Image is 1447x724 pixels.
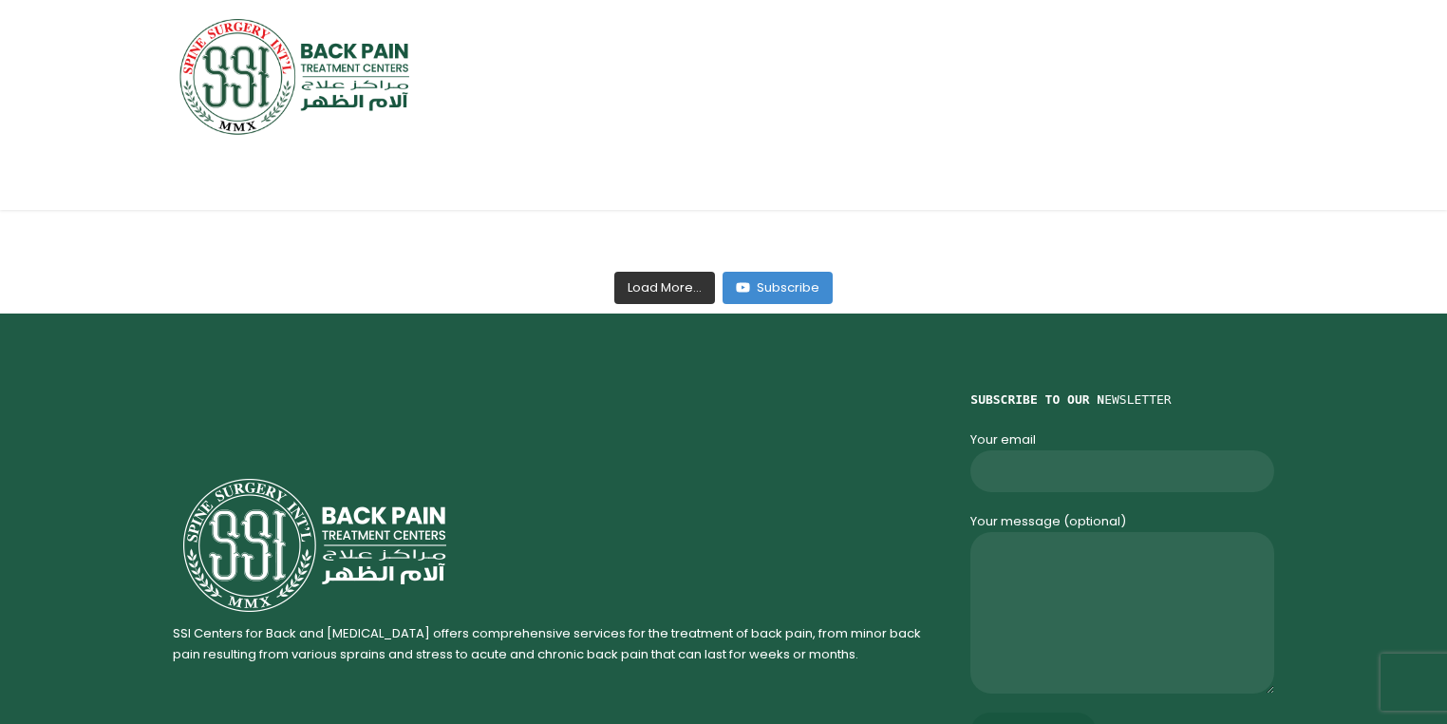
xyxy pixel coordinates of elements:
[970,512,1274,694] label: Your message (optional)
[970,450,1274,492] input: Your email
[970,430,1274,492] label: Your email
[723,272,833,304] a: Subscribe
[173,17,421,136] img: SSI
[614,272,715,304] a: Load More...
[970,532,1274,694] textarea: Your message (optional)
[173,623,946,665] p: SSI Centers for Back and [MEDICAL_DATA] offers comprehensive services for the treatment of back p...
[970,392,1104,407] strong: SUBSCRIBE TO OUR N
[628,278,702,296] span: Load More...
[970,390,1274,410] pre: EWSLETTER
[173,477,463,614] img: ssibackpain-logo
